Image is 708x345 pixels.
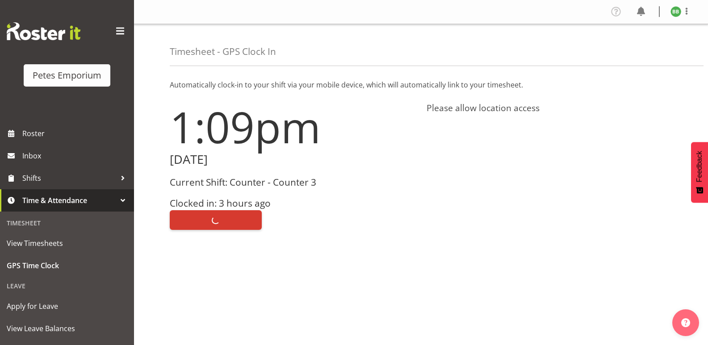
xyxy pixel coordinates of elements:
[2,317,132,340] a: View Leave Balances
[7,322,127,335] span: View Leave Balances
[170,198,416,208] h3: Clocked in: 3 hours ago
[695,151,704,182] span: Feedback
[2,277,132,295] div: Leave
[33,69,101,82] div: Petes Emporium
[22,171,116,185] span: Shifts
[170,79,672,90] p: Automatically clock-in to your shift via your mobile device, which will automatically link to you...
[7,299,127,313] span: Apply for Leave
[22,149,130,162] span: Inbox
[2,254,132,277] a: GPS Time Clock
[22,194,116,207] span: Time & Attendance
[170,177,416,187] h3: Current Shift: Counter - Counter 3
[2,214,132,232] div: Timesheet
[681,318,690,327] img: help-xxl-2.png
[7,22,80,40] img: Rosterit website logo
[2,232,132,254] a: View Timesheets
[170,46,276,57] h4: Timesheet - GPS Clock In
[670,6,681,17] img: beena-bist9974.jpg
[170,153,416,166] h2: [DATE]
[22,127,130,140] span: Roster
[170,103,416,151] h1: 1:09pm
[2,295,132,317] a: Apply for Leave
[7,259,127,272] span: GPS Time Clock
[427,103,673,113] h4: Please allow location access
[691,142,708,203] button: Feedback - Show survey
[7,237,127,250] span: View Timesheets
